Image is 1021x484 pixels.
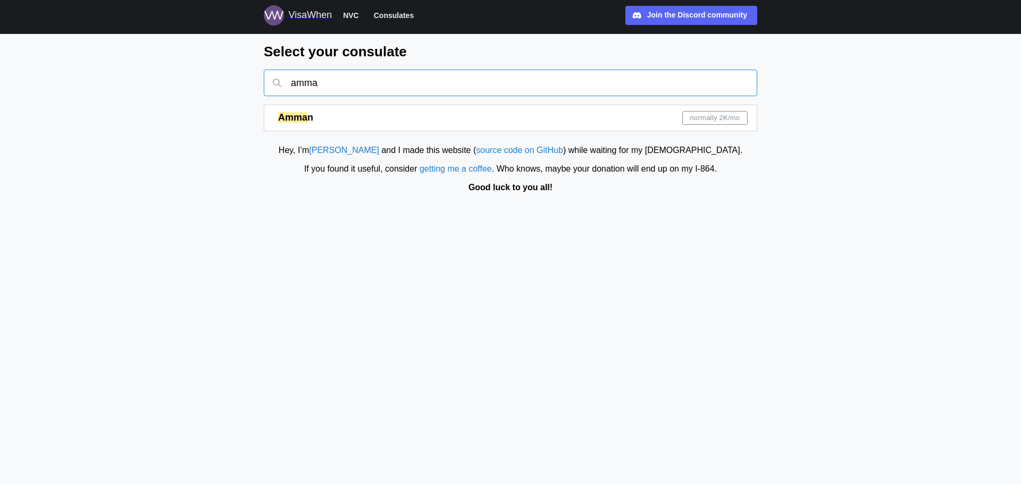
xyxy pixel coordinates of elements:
[625,6,757,25] a: Join the Discord community
[5,144,1016,157] div: Hey, I’m and I made this website ( ) while waiting for my [DEMOGRAPHIC_DATA].
[338,9,364,22] button: NVC
[369,9,419,22] button: Consulates
[476,146,563,155] a: source code on GitHub
[647,10,747,21] div: Join the Discord community
[307,112,313,123] span: n
[309,146,379,155] a: [PERSON_NAME]
[5,181,1016,194] div: Good luck to you all!
[288,8,332,23] div: VisaWhen
[264,5,332,26] a: Logo for VisaWhen VisaWhen
[264,43,757,61] h2: Select your consulate
[264,70,757,96] input: Atlantis
[278,112,307,123] mark: Amma
[420,164,492,173] a: getting me a coffee
[374,9,414,22] span: Consulates
[690,112,740,124] span: normally 2K /mo
[264,5,284,26] img: Logo for VisaWhen
[343,9,359,22] span: NVC
[264,105,757,131] a: Ammannormally 2K/mo
[5,163,1016,176] div: If you found it useful, consider . Who knows, maybe your donation will end up on my I‑864.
